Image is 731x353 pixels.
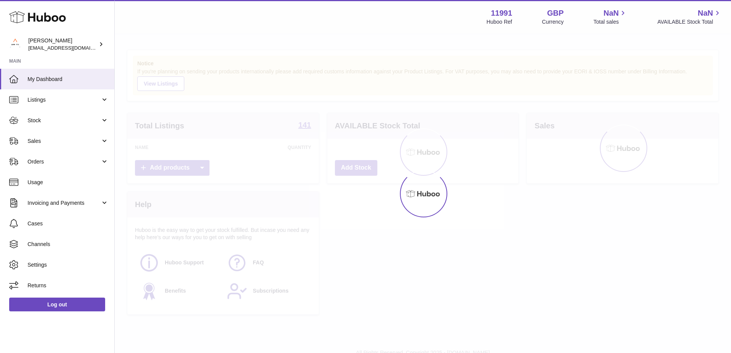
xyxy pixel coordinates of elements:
span: Invoicing and Payments [28,199,101,207]
span: Usage [28,179,109,186]
span: NaN [698,8,713,18]
div: Huboo Ref [487,18,512,26]
span: My Dashboard [28,76,109,83]
span: Channels [28,241,109,248]
span: Sales [28,138,101,145]
div: [PERSON_NAME] [28,37,97,52]
span: Returns [28,282,109,289]
strong: 11991 [491,8,512,18]
div: Currency [542,18,564,26]
span: Listings [28,96,101,104]
span: AVAILABLE Stock Total [657,18,722,26]
a: Log out [9,298,105,311]
a: NaN Total sales [593,8,627,26]
span: Cases [28,220,109,227]
span: Settings [28,261,109,269]
span: [EMAIL_ADDRESS][DOMAIN_NAME] [28,45,112,51]
span: Stock [28,117,101,124]
span: NaN [603,8,619,18]
span: Total sales [593,18,627,26]
span: Orders [28,158,101,165]
strong: GBP [547,8,564,18]
img: info@an-y1.com [9,39,21,50]
a: NaN AVAILABLE Stock Total [657,8,722,26]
